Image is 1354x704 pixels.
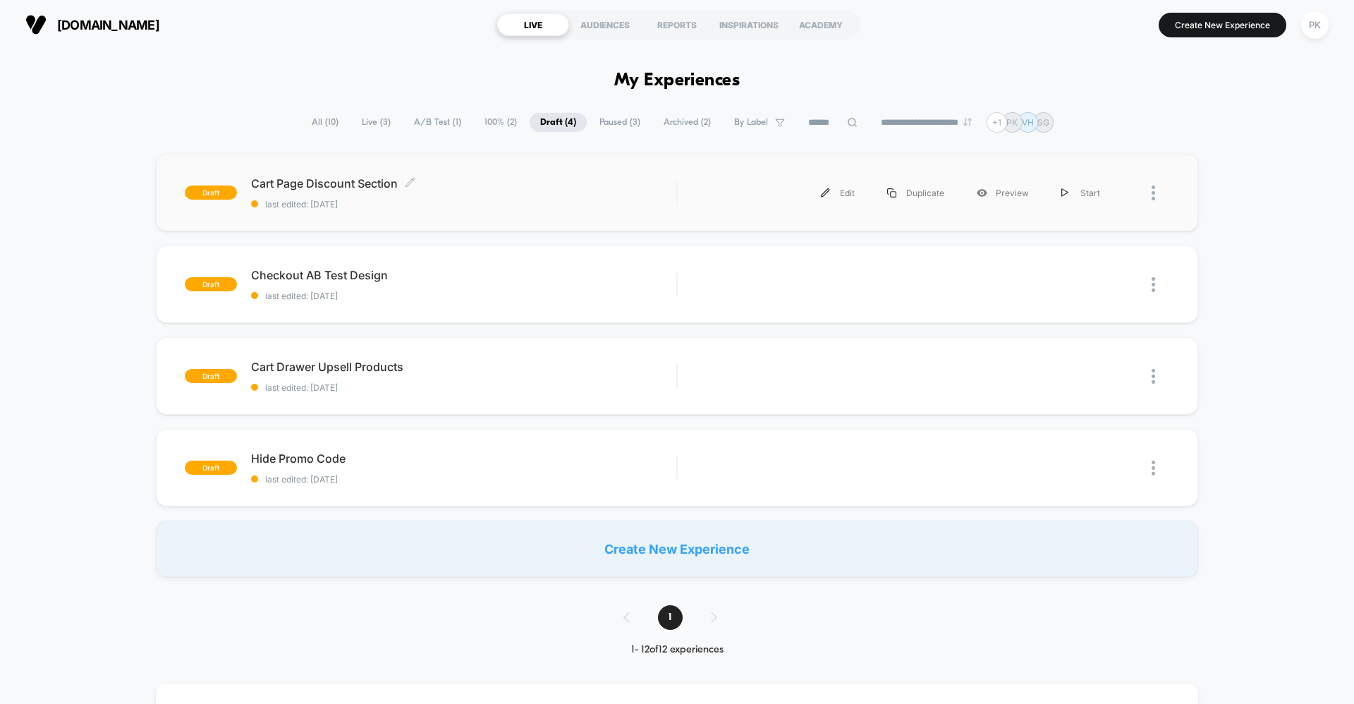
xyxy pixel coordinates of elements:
span: All ( 10 ) [301,113,349,132]
img: close [1152,186,1155,200]
img: close [1152,461,1155,475]
span: Cart Page Discount Section [251,176,676,190]
span: By Label [734,117,768,128]
span: [DOMAIN_NAME] [57,18,159,32]
div: REPORTS [641,13,713,36]
span: draft [185,186,237,200]
div: Preview [960,177,1045,209]
div: + 1 [987,112,1007,133]
span: draft [185,277,237,291]
span: Paused ( 3 ) [589,113,651,132]
span: 1 [658,605,683,630]
div: Start [1045,177,1116,209]
div: ACADEMY [785,13,857,36]
span: last edited: [DATE] [251,474,676,485]
span: A/B Test ( 1 ) [403,113,472,132]
div: INSPIRATIONS [713,13,785,36]
span: last edited: [DATE] [251,382,676,393]
span: draft [185,461,237,475]
button: [DOMAIN_NAME] [21,13,164,36]
span: Cart Drawer Upsell Products [251,360,676,374]
div: Create New Experience [156,521,1198,577]
button: Create New Experience [1159,13,1286,37]
img: end [963,118,972,126]
img: close [1152,369,1155,384]
p: VH [1022,117,1034,128]
img: menu [1061,188,1068,198]
span: Hide Promo Code [251,451,676,466]
button: PK [1297,11,1333,40]
div: PK [1301,11,1329,39]
img: Visually logo [25,14,47,35]
img: menu [887,188,896,198]
div: 1 - 12 of 12 experiences [609,644,745,656]
img: close [1152,277,1155,292]
span: Live ( 3 ) [351,113,401,132]
h1: My Experiences [614,71,740,91]
span: Draft ( 4 ) [530,113,587,132]
span: Archived ( 2 ) [653,113,721,132]
p: SG [1037,117,1049,128]
img: menu [821,188,830,198]
span: last edited: [DATE] [251,291,676,301]
p: PK [1006,117,1018,128]
span: last edited: [DATE] [251,199,676,210]
span: draft [185,369,237,383]
div: Edit [805,177,871,209]
span: Checkout AB Test Design [251,268,676,282]
span: 100% ( 2 ) [474,113,527,132]
div: AUDIENCES [569,13,641,36]
div: Duplicate [871,177,960,209]
div: LIVE [497,13,569,36]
